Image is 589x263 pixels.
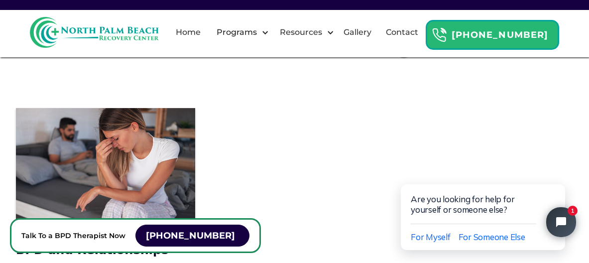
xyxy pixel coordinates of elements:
div: Resources [271,16,337,48]
a: Header Calendar Icons[PHONE_NUMBER] [426,15,559,50]
a: Gallery [338,16,377,48]
p: Talk To a BPD Therapist Now [21,230,125,242]
img: Header Calendar Icons [432,27,447,43]
strong: [PHONE_NUMBER] [452,29,548,40]
div: Programs [214,26,259,38]
div: Resources [277,26,325,38]
a: [PHONE_NUMBER] [135,225,249,247]
a: Contact [380,16,424,48]
strong: [PHONE_NUMBER] [146,230,235,241]
iframe: Tidio Chat [380,152,589,263]
a: Home [170,16,207,48]
div: Programs [208,16,271,48]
